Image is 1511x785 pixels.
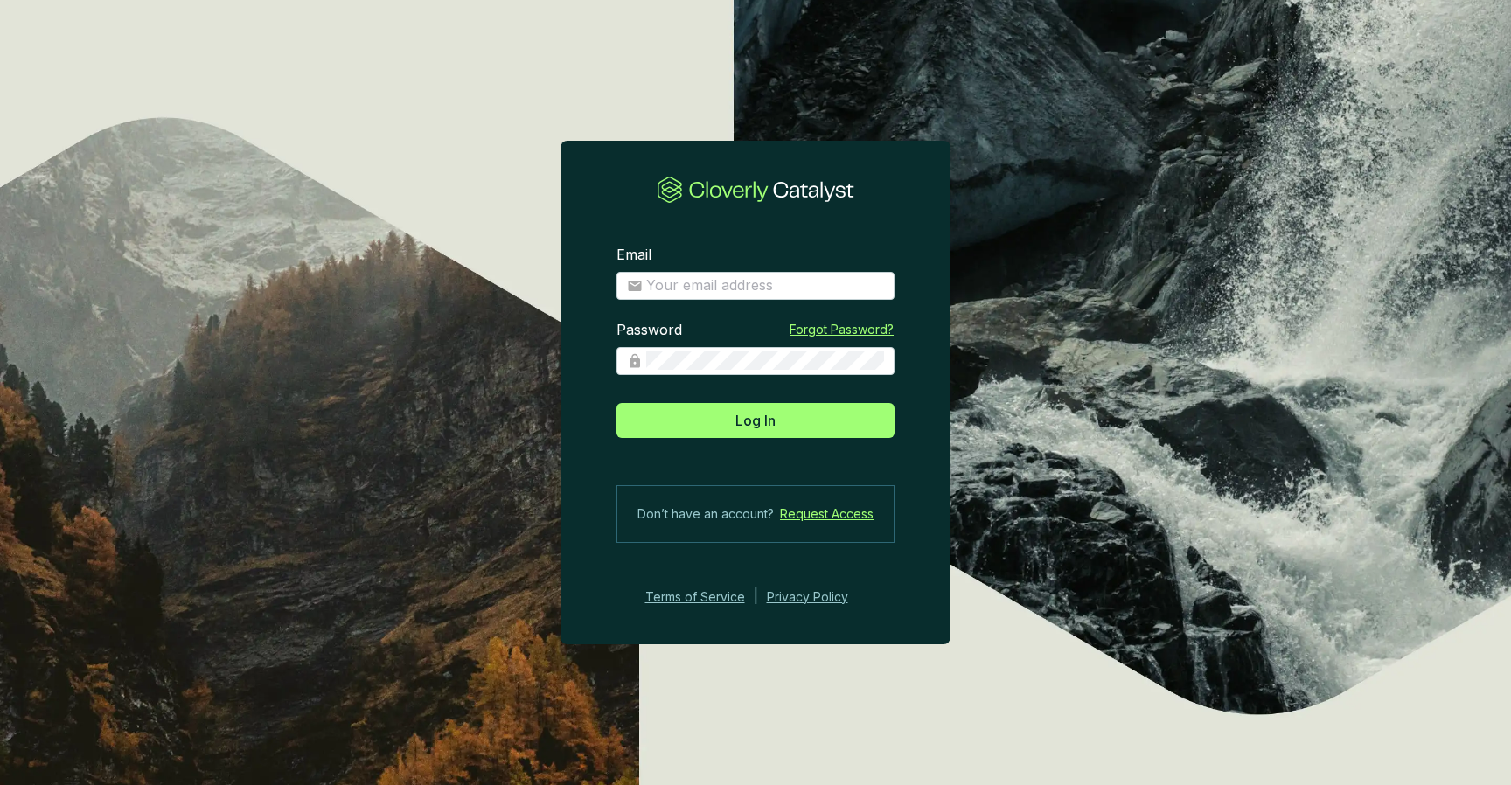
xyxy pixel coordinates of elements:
a: Privacy Policy [767,587,872,608]
input: Email [646,276,884,295]
input: Password [646,351,884,371]
a: Request Access [780,504,874,524]
span: Log In [735,410,776,431]
label: Email [616,246,651,265]
label: Password [616,321,682,340]
a: Terms of Service [640,587,745,608]
a: Forgot Password? [790,321,894,338]
div: | [754,587,758,608]
button: Log In [616,403,895,438]
span: Don’t have an account? [637,504,774,524]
